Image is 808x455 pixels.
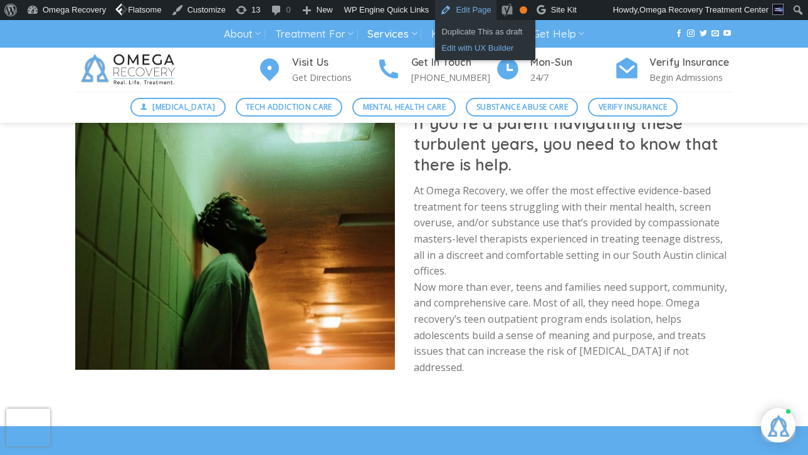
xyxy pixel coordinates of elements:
[411,70,495,85] p: [PHONE_NUMBER]
[352,98,456,117] a: Mental Health Care
[414,113,733,175] h2: If you’re a parent navigating these turbulent years, you need to know that there is help.
[530,70,614,85] p: 24/7
[675,29,683,38] a: Follow on Facebook
[363,101,446,113] span: Mental Health Care
[711,29,719,38] a: Send us an email
[130,98,226,117] a: [MEDICAL_DATA]
[649,55,733,71] h4: Verify Insurance
[700,29,707,38] a: Follow on Twitter
[246,101,332,113] span: Tech Addiction Care
[476,101,568,113] span: Substance Abuse Care
[599,101,668,113] span: Verify Insurance
[224,23,261,46] a: About
[520,6,527,14] div: OK
[414,183,733,375] p: At Omega Recovery, we offer the most effective evidence-based treatment for teens struggling with...
[292,55,376,71] h4: Visit Us
[75,48,185,92] img: Omega Recovery
[614,55,733,85] a: Verify Insurance Begin Admissions
[292,70,376,85] p: Get Directions
[466,98,578,117] a: Substance Abuse Care
[723,29,731,38] a: Follow on YouTube
[687,29,695,38] a: Follow on Instagram
[639,5,769,14] span: Omega Recovery Treatment Center
[530,55,614,71] h4: Mon-Sun
[6,409,50,446] iframe: reCAPTCHA
[551,5,577,14] span: Site Kit
[152,101,215,113] span: [MEDICAL_DATA]
[431,23,518,46] a: Knowledgebase
[411,55,495,71] h4: Get In Touch
[588,98,678,117] a: Verify Insurance
[435,40,535,56] a: Edit with UX Builder
[257,55,376,85] a: Visit Us Get Directions
[367,23,417,46] a: Services
[435,24,535,40] a: Duplicate This as draft
[275,23,354,46] a: Treatment For
[649,70,733,85] p: Begin Admissions
[236,98,343,117] a: Tech Addiction Care
[376,55,495,85] a: Get In Touch [PHONE_NUMBER]
[532,23,584,46] a: Get Help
